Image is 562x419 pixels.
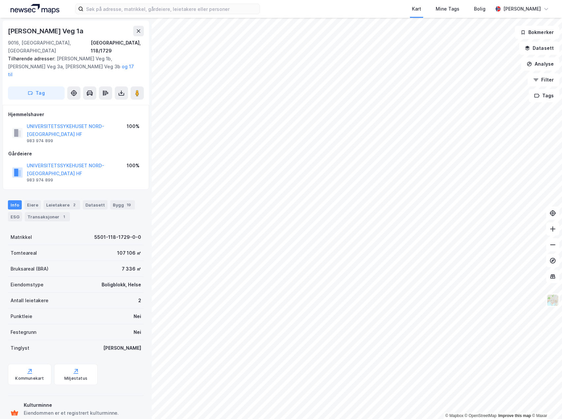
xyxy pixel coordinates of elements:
[8,26,85,36] div: [PERSON_NAME] Veg 1a
[8,86,65,100] button: Tag
[11,233,32,241] div: Matrikkel
[8,39,91,55] div: 9016, [GEOGRAPHIC_DATA], [GEOGRAPHIC_DATA]
[8,56,57,61] span: Tilhørende adresser:
[515,26,559,39] button: Bokmerker
[27,177,53,183] div: 983 974 899
[127,162,140,170] div: 100%
[474,5,485,13] div: Bolig
[24,200,41,209] div: Eiere
[134,328,141,336] div: Nei
[11,249,37,257] div: Tomteareal
[521,57,559,71] button: Analyse
[44,200,80,209] div: Leietakere
[102,281,141,289] div: Boligblokk, Helse
[94,233,141,241] div: 5501-118-1729-0-0
[11,297,48,305] div: Antall leietakere
[117,249,141,257] div: 107 106 ㎡
[110,200,135,209] div: Bygg
[71,202,78,208] div: 2
[11,312,32,320] div: Punktleie
[503,5,541,13] div: [PERSON_NAME]
[83,4,260,14] input: Søk på adresse, matrikkel, gårdeiere, leietakere eller personer
[11,265,48,273] div: Bruksareal (BRA)
[529,89,559,102] button: Tags
[83,200,108,209] div: Datasett
[64,376,87,381] div: Miljøstatus
[27,138,53,144] div: 983 974 899
[8,111,143,118] div: Hjemmelshaver
[11,344,29,352] div: Tinglyst
[134,312,141,320] div: Nei
[498,413,531,418] a: Improve this map
[436,5,459,13] div: Mine Tags
[412,5,421,13] div: Kart
[519,42,559,55] button: Datasett
[103,344,141,352] div: [PERSON_NAME]
[11,328,36,336] div: Festegrunn
[546,294,559,306] img: Z
[122,265,141,273] div: 7 336 ㎡
[15,376,44,381] div: Kommunekart
[528,73,559,86] button: Filter
[8,200,22,209] div: Info
[8,150,143,158] div: Gårdeiere
[11,4,59,14] img: logo.a4113a55bc3d86da70a041830d287a7e.svg
[24,401,141,409] div: Kulturminne
[8,55,139,79] div: [PERSON_NAME] Veg 1b, [PERSON_NAME] Veg 3a, [PERSON_NAME] Veg 3b
[8,212,22,221] div: ESG
[445,413,463,418] a: Mapbox
[529,387,562,419] iframe: Chat Widget
[529,387,562,419] div: Kontrollprogram for chat
[91,39,144,55] div: [GEOGRAPHIC_DATA], 118/1729
[465,413,497,418] a: OpenStreetMap
[61,213,67,220] div: 1
[138,297,141,305] div: 2
[11,281,44,289] div: Eiendomstype
[127,122,140,130] div: 100%
[125,202,132,208] div: 19
[25,212,70,221] div: Transaksjoner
